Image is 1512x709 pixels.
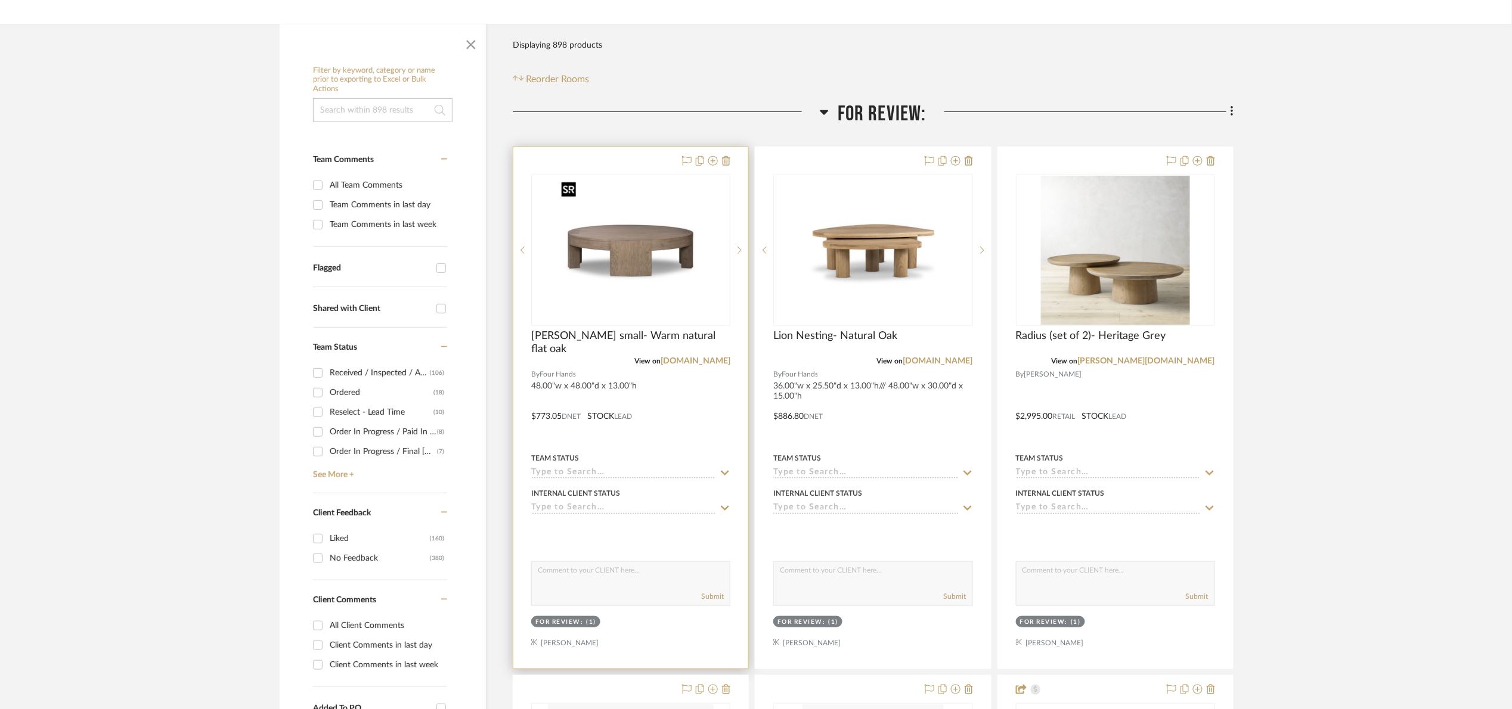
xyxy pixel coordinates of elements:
div: Client Comments in last week [330,655,444,674]
span: By [531,369,540,380]
div: (7) [437,442,444,461]
img: Shelly small- Warm natural flat oak [556,176,705,325]
a: See More + [310,461,447,480]
div: Displaying 898 products [513,33,602,57]
div: 0 [532,175,730,325]
div: Liked [330,529,430,548]
span: Team Status [313,343,357,352]
input: Type to Search… [1016,503,1201,514]
div: All Client Comments [330,616,444,635]
button: Close [459,30,483,54]
span: For Review: [838,101,927,127]
button: Submit [701,591,724,602]
button: Submit [944,591,966,602]
div: For Review: [777,618,826,627]
div: (1) [1071,618,1081,627]
div: Reselect - Lead Time [330,403,433,422]
div: Shared with Client [313,304,430,314]
div: Team Status [773,453,821,464]
div: Order In Progress / Paid In Full w/ Freight, No Balance due [330,422,437,441]
div: (18) [433,383,444,402]
input: Type to Search… [1016,468,1201,479]
a: [DOMAIN_NAME] [903,357,973,365]
div: Order In Progress / Final [MEDICAL_DATA]; Freight Due to Ship [330,442,437,461]
div: No Feedback [330,549,430,568]
div: (106) [430,363,444,383]
input: Type to Search… [531,468,716,479]
span: By [1016,369,1024,380]
span: Client Comments [313,596,376,604]
a: [PERSON_NAME][DOMAIN_NAME] [1078,357,1215,365]
span: View on [634,357,661,365]
div: Flagged [313,263,430,273]
div: Internal Client Status [1016,488,1105,499]
a: [DOMAIN_NAME] [661,357,730,365]
div: Internal Client Status [773,488,862,499]
button: Submit [1186,591,1209,602]
div: Client Comments in last day [330,636,444,655]
span: Four Hands [540,369,576,380]
img: Lion Nesting- Natural Oak [798,176,947,325]
div: (160) [430,529,444,548]
span: Lion Nesting- Natural Oak [773,329,897,343]
div: Internal Client Status [531,488,620,499]
div: Team Status [531,453,579,464]
input: Search within 898 results [313,98,453,122]
div: 0 [1017,175,1214,325]
div: Team Comments in last day [330,195,444,214]
h6: Filter by keyword, category or name prior to exporting to Excel or Bulk Actions [313,66,453,94]
div: For Review: [535,618,584,627]
div: Team Comments in last week [330,215,444,234]
input: Type to Search… [773,468,958,479]
span: View on [1052,357,1078,365]
span: View on [877,357,903,365]
span: [PERSON_NAME] [1024,369,1082,380]
span: Radius (set of 2)- Heritage Grey [1016,329,1166,343]
div: (10) [433,403,444,422]
div: Team Status [1016,453,1064,464]
div: Ordered [330,383,433,402]
input: Type to Search… [773,503,958,514]
span: [PERSON_NAME] small- Warm natural flat oak [531,329,730,356]
div: 0 [774,175,972,325]
span: Four Hands [782,369,818,380]
span: By [773,369,782,380]
button: Reorder Rooms [513,72,590,86]
div: (1) [587,618,597,627]
span: Reorder Rooms [526,72,590,86]
div: (1) [829,618,839,627]
div: For Review: [1020,618,1068,627]
div: (8) [437,422,444,441]
img: Radius (set of 2)- Heritage Grey [1041,176,1190,325]
div: Received / Inspected / Approved [330,363,430,383]
span: Team Comments [313,156,374,164]
div: (380) [430,549,444,568]
span: Client Feedback [313,509,371,517]
div: All Team Comments [330,176,444,195]
input: Type to Search… [531,503,716,514]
